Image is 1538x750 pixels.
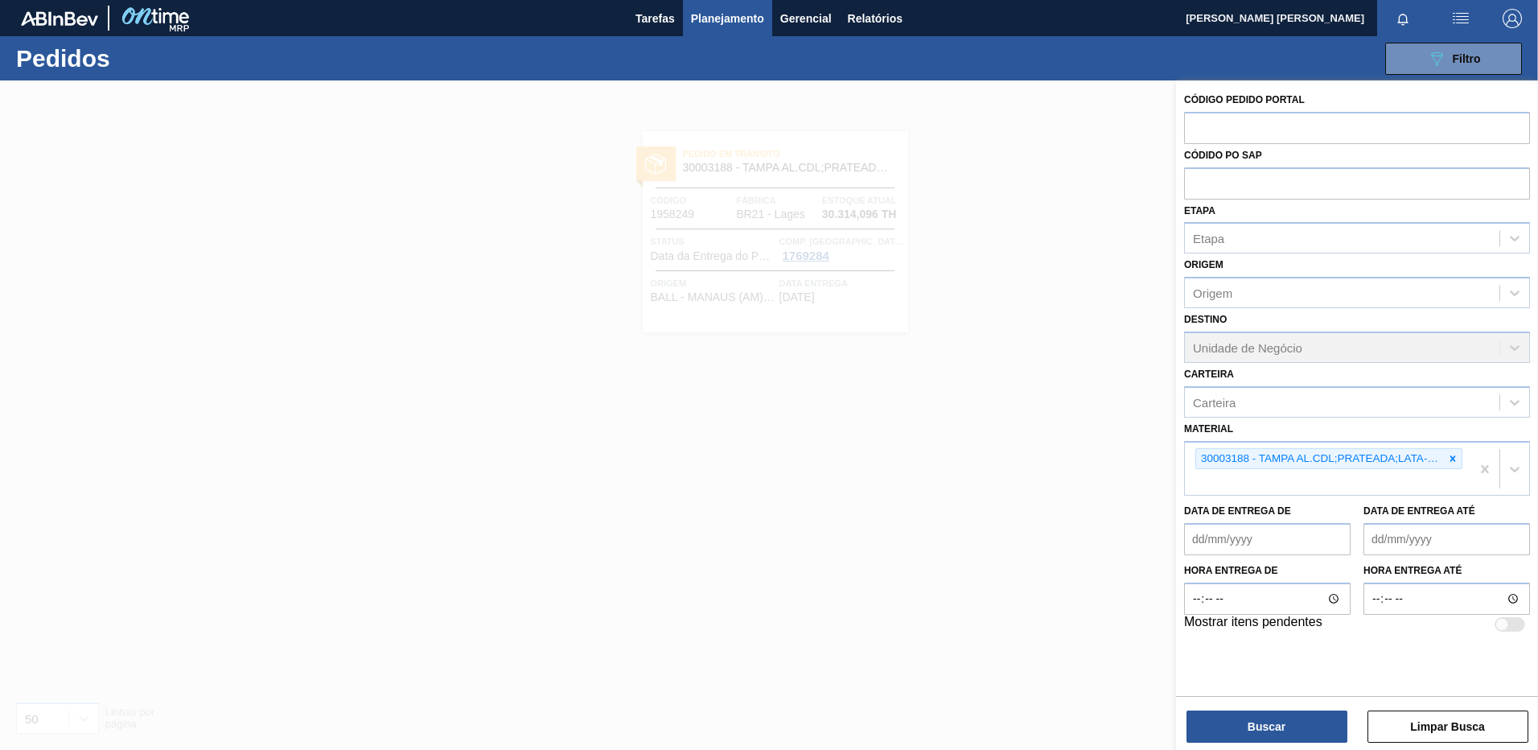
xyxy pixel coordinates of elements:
[1363,505,1475,517] label: Data de Entrega até
[691,9,764,28] span: Planejamento
[1184,150,1262,161] label: Códido PO SAP
[1453,52,1481,65] span: Filtro
[1184,259,1223,270] label: Origem
[1184,314,1227,325] label: Destino
[1193,395,1236,409] div: Carteira
[1184,369,1234,380] label: Carteira
[780,9,832,28] span: Gerencial
[1363,523,1530,555] input: dd/mm/yyyy
[1184,505,1291,517] label: Data de Entrega de
[848,9,903,28] span: Relatórios
[635,9,675,28] span: Tarefas
[1385,43,1522,75] button: Filtro
[1184,523,1351,555] input: dd/mm/yyyy
[1184,615,1322,634] label: Mostrar itens pendentes
[1377,7,1429,30] button: Notificações
[1193,232,1224,245] div: Etapa
[21,11,98,26] img: TNhmsLtSVTkK8tSr43FrP2fwEKptu5GPRR3wAAAABJRU5ErkJggg==
[1196,449,1444,469] div: 30003188 - TAMPA AL.CDL;PRATEADA;LATA-AUTOMATICA;
[16,49,257,68] h1: Pedidos
[1184,94,1305,105] label: Código Pedido Portal
[1451,9,1470,28] img: userActions
[1193,286,1232,300] div: Origem
[1503,9,1522,28] img: Logout
[1363,559,1530,583] label: Hora entrega até
[1184,559,1351,583] label: Hora entrega de
[1184,423,1233,435] label: Material
[1184,205,1215,216] label: Etapa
